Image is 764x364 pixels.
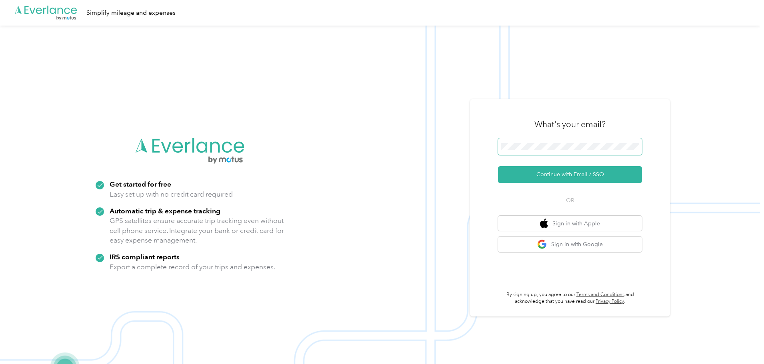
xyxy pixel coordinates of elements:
[86,8,176,18] div: Simplify mileage and expenses
[110,180,171,188] strong: Get started for free
[576,292,624,298] a: Terms and Conditions
[110,216,284,245] p: GPS satellites ensure accurate trip tracking even without cell phone service. Integrate your bank...
[596,298,624,304] a: Privacy Policy
[498,166,642,183] button: Continue with Email / SSO
[110,253,180,261] strong: IRS compliant reports
[110,262,275,272] p: Export a complete record of your trips and expenses.
[498,291,642,305] p: By signing up, you agree to our and acknowledge that you have read our .
[537,239,547,249] img: google logo
[110,189,233,199] p: Easy set up with no credit card required
[556,196,584,205] span: OR
[498,216,642,231] button: apple logoSign in with Apple
[498,237,642,252] button: google logoSign in with Google
[110,207,220,215] strong: Automatic trip & expense tracking
[534,119,606,130] h3: What's your email?
[540,219,548,229] img: apple logo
